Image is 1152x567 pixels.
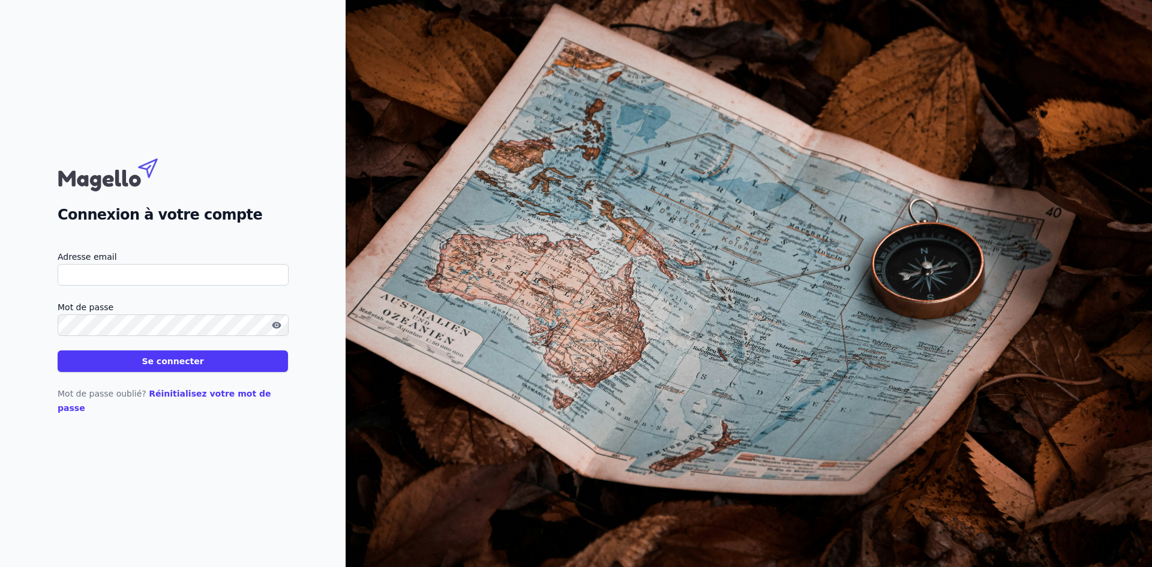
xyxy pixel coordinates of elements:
img: Magello [58,152,184,194]
label: Mot de passe [58,300,288,314]
a: Réinitialisez votre mot de passe [58,389,271,413]
p: Mot de passe oublié? [58,386,288,415]
label: Adresse email [58,250,288,264]
h2: Connexion à votre compte [58,204,288,226]
button: Se connecter [58,350,288,372]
